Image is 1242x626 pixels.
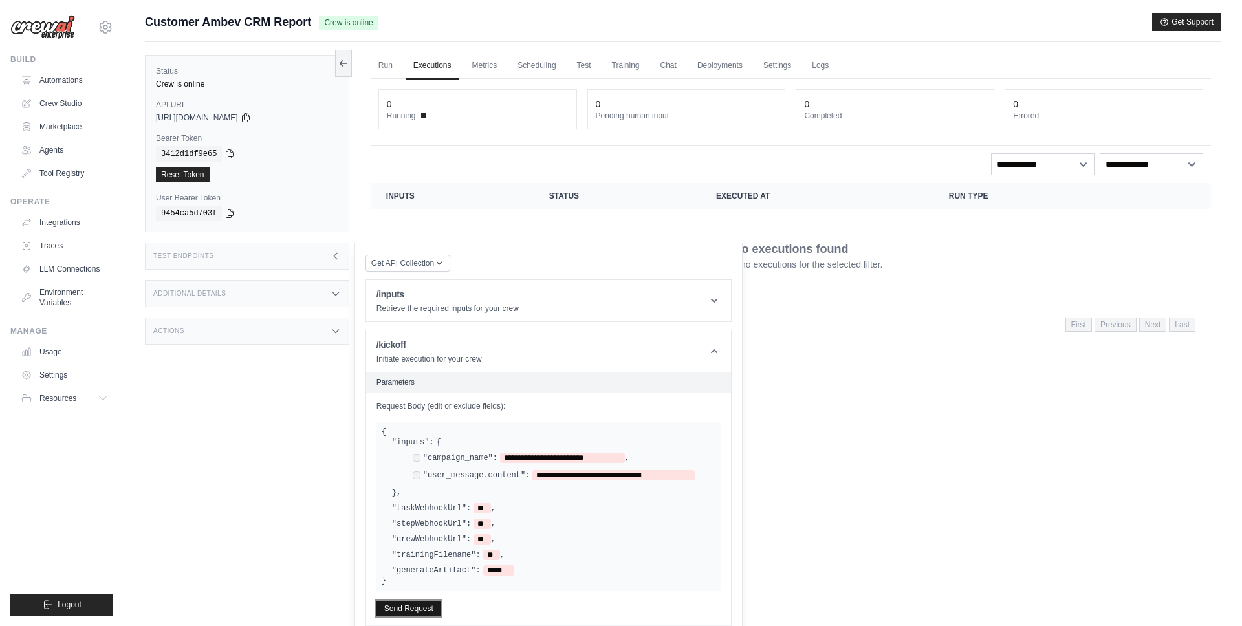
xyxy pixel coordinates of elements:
span: , [500,550,505,560]
h3: Test Endpoints [153,252,214,260]
a: Marketplace [16,116,113,137]
div: Manage [10,326,113,336]
label: "taskWebhookUrl": [392,503,471,513]
p: Initiate execution for your crew [376,354,482,364]
span: , [625,453,629,463]
a: Agents [16,140,113,160]
span: { [437,437,441,448]
span: , [491,534,496,545]
a: Scheduling [510,52,563,80]
a: Settings [756,52,799,80]
dt: Pending human input [596,111,778,121]
nav: Pagination [1065,318,1195,332]
span: Next [1139,318,1167,332]
a: Chat [653,52,684,80]
div: Build [10,54,113,65]
h2: Parameters [376,377,721,387]
span: , [397,488,401,498]
div: Operate [10,197,113,207]
div: 0 [596,98,601,111]
a: Reset Token [156,167,210,182]
a: LLM Connections [16,259,113,279]
div: Crew is online [156,79,338,89]
label: "trainingFilename": [392,550,481,560]
a: Environment Variables [16,282,113,313]
a: Metrics [464,52,505,80]
label: User Bearer Token [156,193,338,203]
a: Crew Studio [16,93,113,114]
span: , [491,519,496,529]
span: Resources [39,393,76,404]
button: Get API Collection [365,255,450,272]
nav: Pagination [371,307,1211,340]
a: Run [371,52,400,80]
iframe: Chat Widget [1177,564,1242,626]
span: , [491,503,496,513]
a: Deployments [690,52,750,80]
a: Automations [16,70,113,91]
button: Get Support [1152,13,1221,31]
span: Running [387,111,416,121]
span: First [1065,318,1092,332]
p: There are no executions for the selected filter. [699,258,882,271]
th: Executed at [701,183,933,209]
th: Inputs [371,183,534,209]
a: Traces [16,235,113,256]
img: Logo [10,15,75,39]
div: 0 [387,98,392,111]
label: "generateArtifact": [392,565,481,576]
button: Send Request [376,601,441,616]
label: Status [156,66,338,76]
th: Run Type [933,183,1126,209]
h1: /inputs [376,288,519,301]
span: Get API Collection [371,258,434,268]
a: Tool Registry [16,163,113,184]
div: 0 [1013,98,1018,111]
span: Logout [58,599,82,610]
span: Last [1169,318,1195,332]
label: Request Body (edit or exclude fields): [376,401,721,411]
span: } [392,488,397,498]
th: Status [534,183,701,209]
dt: Completed [804,111,986,121]
p: No executions found [733,240,848,258]
span: Crew is online [319,16,378,30]
label: "user_message.content": [423,470,530,480]
p: Retrieve the required inputs for your crew [376,303,519,314]
a: Test [569,52,599,80]
label: "inputs": [392,437,434,448]
div: 0 [804,98,809,111]
a: Integrations [16,212,113,233]
label: "crewWebhookUrl": [392,534,471,545]
a: Logs [804,52,836,80]
section: Crew executions table [371,183,1211,340]
a: Settings [16,365,113,385]
code: 9454ca5d703f [156,206,222,221]
label: "stepWebhookUrl": [392,519,471,529]
button: Resources [16,388,113,409]
label: API URL [156,100,338,110]
a: Executions [406,52,459,80]
button: Logout [10,594,113,616]
h3: Actions [153,327,184,335]
h3: Additional Details [153,290,226,297]
code: 3412d1df9e65 [156,146,222,162]
dt: Errored [1013,111,1195,121]
span: { [382,427,386,437]
span: Previous [1095,318,1137,332]
label: Bearer Token [156,133,338,144]
span: Customer Ambev CRM Report [145,13,311,31]
a: Training [604,52,648,80]
h1: /kickoff [376,338,482,351]
span: [URL][DOMAIN_NAME] [156,113,238,123]
span: } [382,576,386,585]
label: "campaign_name": [423,453,497,463]
a: Usage [16,341,113,362]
